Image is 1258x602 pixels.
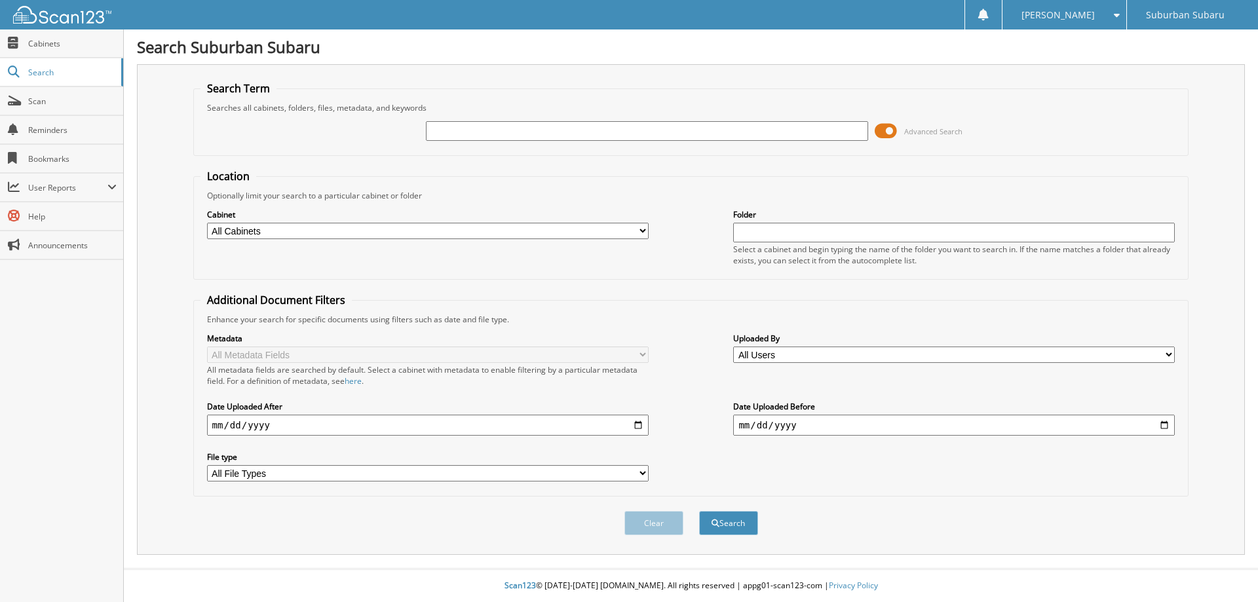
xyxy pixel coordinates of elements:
span: Advanced Search [904,126,963,136]
input: end [733,415,1175,436]
label: Date Uploaded After [207,401,649,412]
span: Suburban Subaru [1146,11,1225,19]
div: Searches all cabinets, folders, files, metadata, and keywords [200,102,1182,113]
span: Announcements [28,240,117,251]
input: start [207,415,649,436]
h1: Search Suburban Subaru [137,36,1245,58]
div: Select a cabinet and begin typing the name of the folder you want to search in. If the name match... [733,244,1175,266]
label: Uploaded By [733,333,1175,344]
span: [PERSON_NAME] [1021,11,1095,19]
span: Scan123 [505,580,536,591]
img: scan123-logo-white.svg [13,6,111,24]
div: © [DATE]-[DATE] [DOMAIN_NAME]. All rights reserved | appg01-scan123-com | [124,570,1258,602]
span: Reminders [28,124,117,136]
label: Metadata [207,333,649,344]
div: All metadata fields are searched by default. Select a cabinet with metadata to enable filtering b... [207,364,649,386]
label: Folder [733,209,1175,220]
span: Help [28,211,117,222]
a: here [345,375,362,386]
button: Search [699,511,758,535]
span: Search [28,67,115,78]
iframe: Chat Widget [1192,539,1258,602]
span: User Reports [28,182,107,193]
span: Bookmarks [28,153,117,164]
legend: Additional Document Filters [200,293,352,307]
span: Cabinets [28,38,117,49]
button: Clear [624,511,683,535]
legend: Search Term [200,81,276,96]
a: Privacy Policy [829,580,878,591]
div: Enhance your search for specific documents using filters such as date and file type. [200,314,1182,325]
label: Cabinet [207,209,649,220]
label: Date Uploaded Before [733,401,1175,412]
span: Scan [28,96,117,107]
legend: Location [200,169,256,183]
label: File type [207,451,649,462]
div: Optionally limit your search to a particular cabinet or folder [200,190,1182,201]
